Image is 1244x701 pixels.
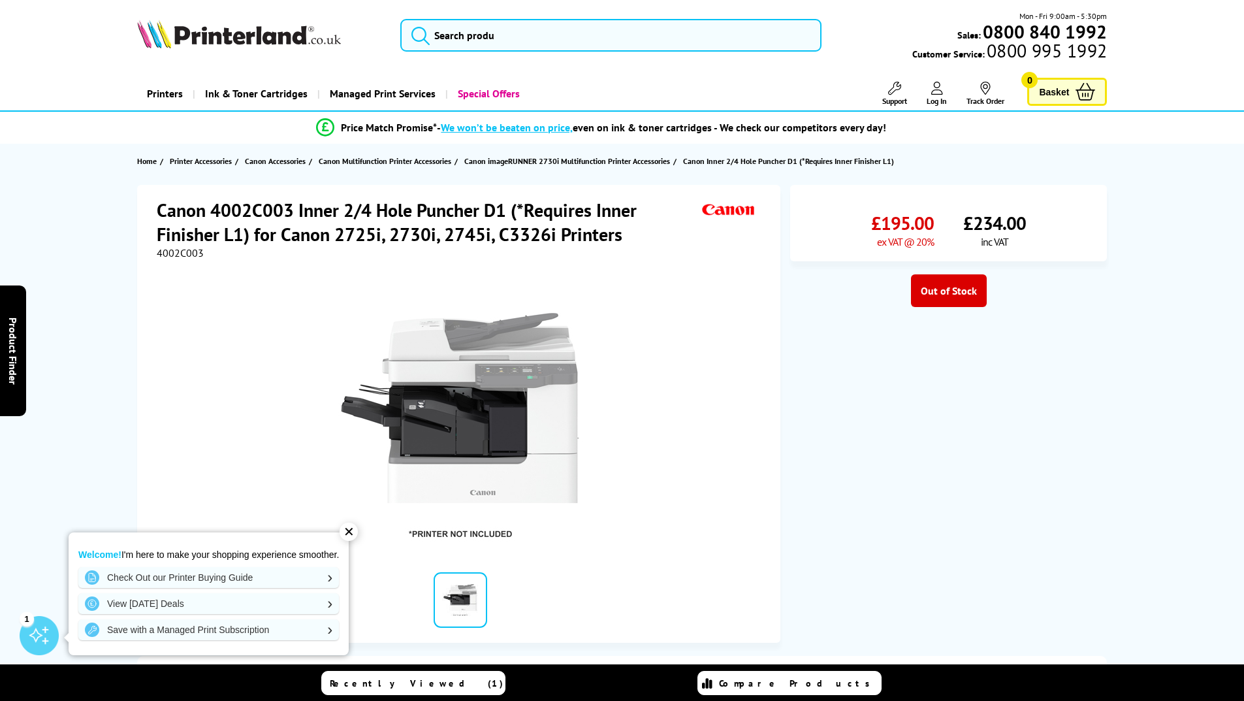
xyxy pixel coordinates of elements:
a: Canon imageRUNNER 2730i Multifunction Printer Accessories [464,154,673,168]
span: 0 [1021,72,1038,88]
span: Log In [927,96,947,106]
img: Canon 4002C003 Inner 2/4 Hole Puncher D1 (*Requires Inner Finisher L1) [332,285,588,542]
span: Home [137,154,157,168]
input: Search produ [400,19,821,52]
li: modal_Promise [106,116,1097,139]
span: 0800 995 1992 [985,44,1107,57]
a: Recently Viewed (1) [321,671,505,695]
div: - even on ink & toner cartridges - We check our competitors every day! [437,121,886,134]
a: 0800 840 1992 [981,25,1107,38]
div: ✕ [340,523,358,541]
span: inc VAT [981,235,1008,248]
span: ex VAT @ 20% [877,235,934,248]
a: View [DATE] Deals [78,593,339,614]
a: Canon Inner 2/4 Hole Puncher D1 (*Requires Inner Finisher L1) [683,154,897,168]
a: Ink & Toner Cartridges [193,77,317,110]
strong: Welcome! [78,549,121,560]
span: Product Finder [7,317,20,384]
span: Sales: [957,29,981,41]
span: Canon imageRUNNER 2730i Multifunction Printer Accessories [464,154,670,168]
a: Home [137,154,160,168]
span: Printer Accessories [170,154,232,168]
a: Support [882,82,907,106]
a: Track Order [966,82,1004,106]
a: Canon Multifunction Printer Accessories [319,154,455,168]
img: Canon [699,198,759,222]
a: Printer Accessories [170,154,235,168]
a: Compare Products [697,671,882,695]
a: Log In [927,82,947,106]
span: Recently Viewed (1) [330,677,503,689]
span: Mon - Fri 9:00am - 5:30pm [1019,10,1107,22]
b: 0800 840 1992 [983,20,1107,44]
span: Basket [1039,83,1069,101]
span: £234.00 [963,211,1026,235]
div: 1 [20,611,34,626]
span: 4002C003 [157,246,204,259]
span: Canon Inner 2/4 Hole Puncher D1 (*Requires Inner Finisher L1) [683,154,894,168]
span: Ink & Toner Cartridges [205,77,308,110]
span: We won’t be beaten on price, [441,121,573,134]
span: Price Match Promise* [341,121,437,134]
a: Special Offers [445,77,530,110]
a: Canon Accessories [245,154,309,168]
p: I'm here to make your shopping experience smoother. [78,549,339,561]
h1: Canon 4002C003 Inner 2/4 Hole Puncher D1 (*Requires Inner Finisher L1) for Canon 2725i, 2730i, 27... [157,198,699,246]
span: Canon Multifunction Printer Accessories [319,154,451,168]
a: Managed Print Services [317,77,445,110]
img: Printerland Logo [137,20,341,48]
div: Out of Stock [911,274,987,307]
a: Basket 0 [1027,78,1107,106]
span: Customer Service: [912,44,1107,60]
a: Save with a Managed Print Subscription [78,619,339,640]
span: Support [882,96,907,106]
a: Printers [137,77,193,110]
a: Check Out our Printer Buying Guide [78,567,339,588]
span: Compare Products [719,677,877,689]
span: Canon Accessories [245,154,306,168]
span: £195.00 [871,211,934,235]
a: Printerland Logo [137,20,385,51]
